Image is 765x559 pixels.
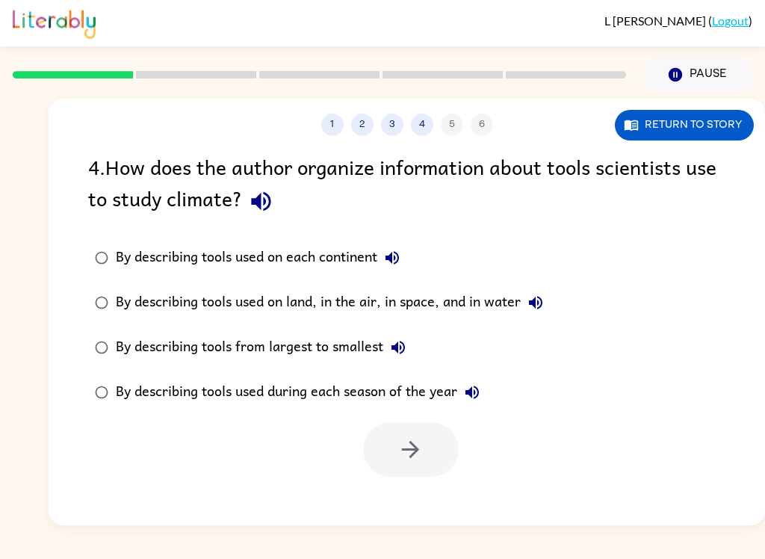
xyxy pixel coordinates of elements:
div: By describing tools from largest to smallest [116,333,413,362]
a: Logout [712,13,749,28]
button: Return to story [615,110,754,140]
button: Pause [644,58,752,92]
button: 1 [321,114,344,136]
button: By describing tools used on each continent [377,243,407,273]
button: 4 [411,114,433,136]
div: ( ) [604,13,752,28]
button: 3 [381,114,403,136]
div: By describing tools used on each continent [116,243,407,273]
div: By describing tools used during each season of the year [116,377,487,407]
div: By describing tools used on land, in the air, in space, and in water [116,288,551,318]
button: By describing tools from largest to smallest [383,333,413,362]
span: L [PERSON_NAME] [604,13,708,28]
button: 2 [351,114,374,136]
button: By describing tools used during each season of the year [457,377,487,407]
div: 4 . How does the author organize information about tools scientists use to study climate? [88,151,725,220]
button: By describing tools used on land, in the air, in space, and in water [521,288,551,318]
img: Literably [13,6,96,39]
